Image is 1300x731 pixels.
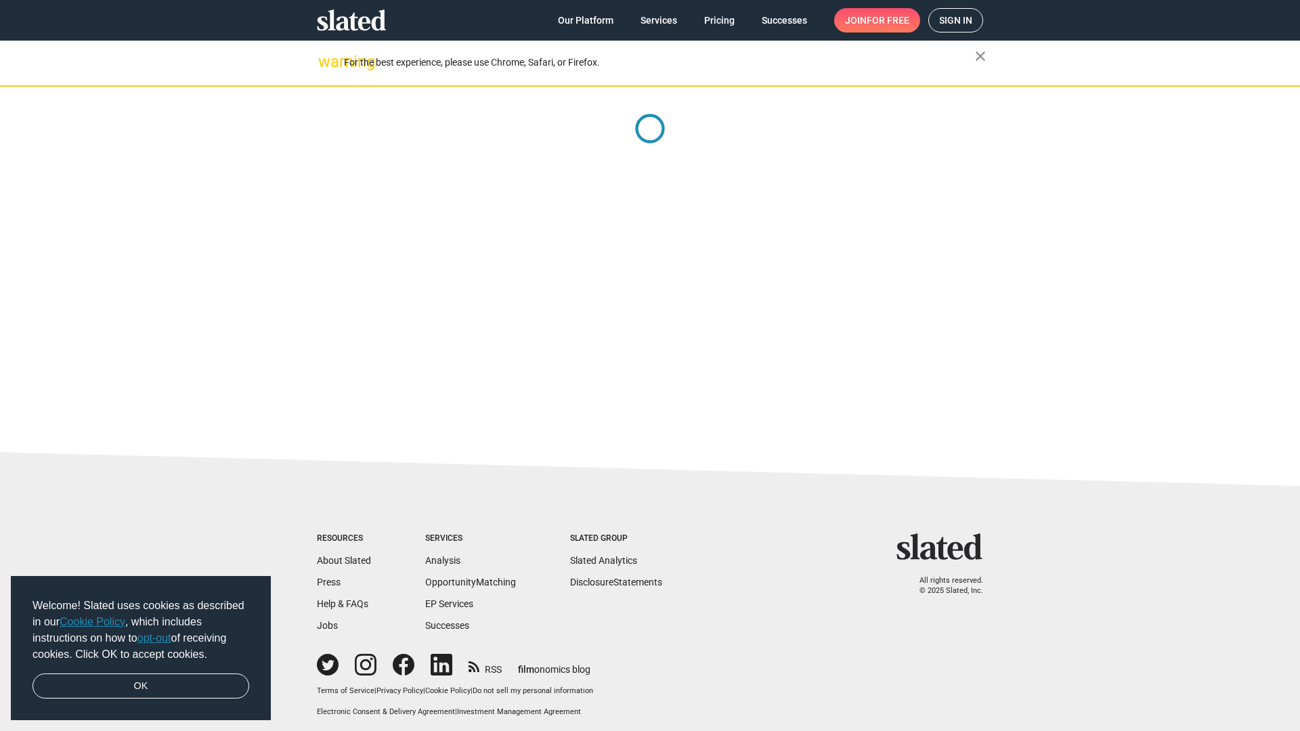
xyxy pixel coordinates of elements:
[558,8,613,32] span: Our Platform
[939,9,972,32] span: Sign in
[317,707,455,716] a: Electronic Consent & Delivery Agreement
[425,577,516,588] a: OpportunityMatching
[317,533,371,544] div: Resources
[570,533,662,544] div: Slated Group
[751,8,818,32] a: Successes
[376,686,423,695] a: Privacy Policy
[457,707,581,716] a: Investment Management Agreement
[425,620,469,631] a: Successes
[570,577,662,588] a: DisclosureStatements
[423,686,425,695] span: |
[704,8,735,32] span: Pricing
[317,598,368,609] a: Help & FAQs
[905,576,983,596] p: All rights reserved. © 2025 Slated, Inc.
[317,620,338,631] a: Jobs
[834,8,920,32] a: Joinfor free
[60,616,125,627] a: Cookie Policy
[425,598,473,609] a: EP Services
[762,8,807,32] span: Successes
[641,8,677,32] span: Services
[547,8,624,32] a: Our Platform
[425,686,471,695] a: Cookie Policy
[455,707,457,716] span: |
[570,555,637,566] a: Slated Analytics
[845,8,909,32] span: Join
[137,632,171,644] a: opt-out
[518,652,590,676] a: filmonomics blog
[928,8,983,32] a: Sign in
[317,577,341,588] a: Press
[32,673,249,699] a: dismiss cookie message
[693,8,745,32] a: Pricing
[374,686,376,695] span: |
[425,533,516,544] div: Services
[344,53,975,72] div: For the best experience, please use Chrome, Safari, or Firefox.
[630,8,688,32] a: Services
[471,686,473,695] span: |
[318,53,334,70] mat-icon: warning
[11,576,271,721] div: cookieconsent
[518,664,534,675] span: film
[972,48,989,64] mat-icon: close
[469,655,502,676] a: RSS
[317,555,371,566] a: About Slated
[425,555,460,566] a: Analysis
[473,686,593,696] button: Do not sell my personal information
[867,8,909,32] span: for free
[317,686,374,695] a: Terms of Service
[32,598,249,663] span: Welcome! Slated uses cookies as described in our , which includes instructions on how to of recei...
